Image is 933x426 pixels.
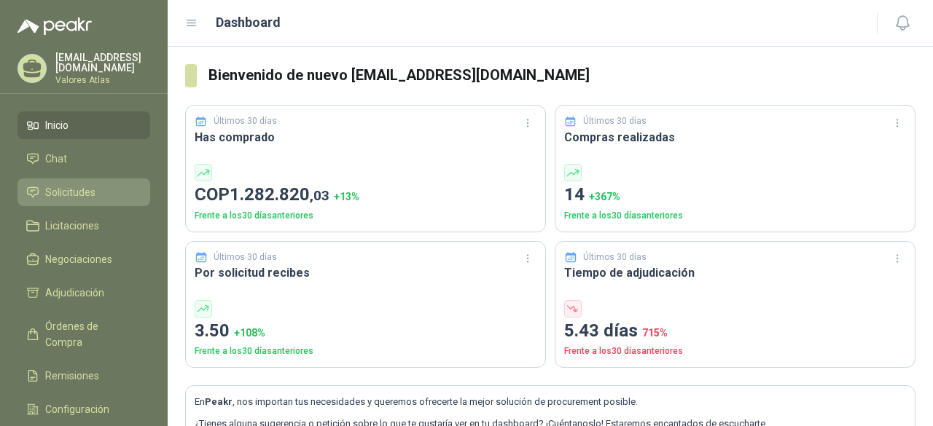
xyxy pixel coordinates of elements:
[214,251,277,264] p: Últimos 30 días
[589,191,620,202] span: + 367 %
[564,264,906,282] h3: Tiempo de adjudicación
[17,279,150,307] a: Adjudicación
[234,327,265,339] span: + 108 %
[17,111,150,139] a: Inicio
[17,212,150,240] a: Licitaciones
[45,251,112,267] span: Negociaciones
[195,344,536,358] p: Frente a los 30 días anteriores
[642,327,668,339] span: 715 %
[214,114,277,128] p: Últimos 30 días
[17,312,150,356] a: Órdenes de Compra
[564,317,906,345] p: 5.43 días
[45,401,109,417] span: Configuración
[334,191,359,202] span: + 13 %
[45,184,95,200] span: Solicitudes
[17,17,92,35] img: Logo peakr
[55,76,150,84] p: Valores Atlas
[564,344,906,358] p: Frente a los 30 días anteriores
[583,251,647,264] p: Últimos 30 días
[195,395,906,409] p: En , nos importan tus necesidades y queremos ofrecerte la mejor solución de procurement posible.
[17,145,150,173] a: Chat
[208,64,916,87] h3: Bienvenido de nuevo [EMAIL_ADDRESS][DOMAIN_NAME]
[564,209,906,223] p: Frente a los 30 días anteriores
[17,395,150,423] a: Configuración
[230,184,329,205] span: 1.282.820
[45,151,67,167] span: Chat
[310,187,329,204] span: ,03
[195,317,536,345] p: 3.50
[45,117,69,133] span: Inicio
[45,318,136,350] span: Órdenes de Compra
[564,181,906,209] p: 14
[45,218,99,234] span: Licitaciones
[564,128,906,146] h3: Compras realizadas
[17,245,150,273] a: Negociaciones
[583,114,647,128] p: Últimos 30 días
[195,209,536,223] p: Frente a los 30 días anteriores
[195,181,536,209] p: COP
[55,52,150,73] p: [EMAIL_ADDRESS][DOMAIN_NAME]
[45,285,104,301] span: Adjudicación
[45,368,99,384] span: Remisiones
[195,128,536,146] h3: Has comprado
[195,264,536,282] h3: Por solicitud recibes
[17,362,150,390] a: Remisiones
[216,12,281,33] h1: Dashboard
[205,396,233,407] b: Peakr
[17,178,150,206] a: Solicitudes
